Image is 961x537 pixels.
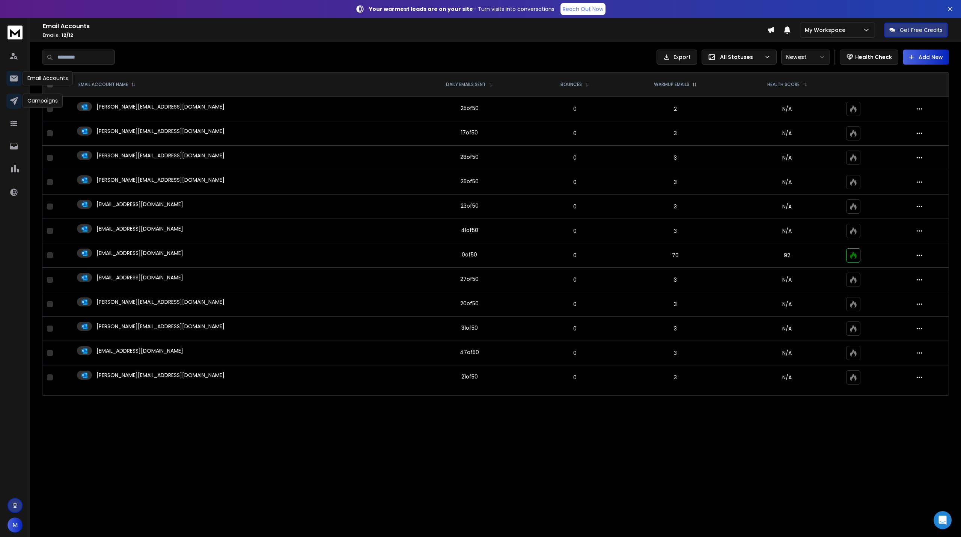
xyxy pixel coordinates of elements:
[43,32,767,38] p: Emails :
[460,275,479,283] div: 27 of 50
[781,50,830,65] button: Newest
[536,130,613,137] p: 0
[733,243,842,268] td: 92
[720,53,761,61] p: All Statuses
[737,178,837,186] p: N/A
[737,130,837,137] p: N/A
[460,300,479,307] div: 20 of 50
[840,50,898,65] button: Health Check
[96,152,224,159] p: [PERSON_NAME][EMAIL_ADDRESS][DOMAIN_NAME]
[461,178,479,185] div: 25 of 50
[8,517,23,532] button: M
[460,348,479,356] div: 47 of 50
[903,50,949,65] button: Add New
[618,341,732,365] td: 3
[618,195,732,219] td: 3
[461,202,479,210] div: 23 of 50
[96,249,183,257] p: [EMAIL_ADDRESS][DOMAIN_NAME]
[461,324,478,332] div: 31 of 50
[737,276,837,284] p: N/A
[536,105,613,113] p: 0
[657,50,697,65] button: Export
[62,32,73,38] span: 12 / 12
[96,201,183,208] p: [EMAIL_ADDRESS][DOMAIN_NAME]
[461,129,478,136] div: 17 of 50
[461,104,479,112] div: 25 of 50
[737,374,837,381] p: N/A
[737,105,837,113] p: N/A
[96,347,183,354] p: [EMAIL_ADDRESS][DOMAIN_NAME]
[934,511,952,529] div: Open Intercom Messenger
[737,203,837,210] p: N/A
[618,97,732,121] td: 2
[96,176,224,184] p: [PERSON_NAME][EMAIL_ADDRESS][DOMAIN_NAME]
[560,81,582,87] p: BOUNCES
[460,153,479,161] div: 28 of 50
[536,154,613,161] p: 0
[737,325,837,332] p: N/A
[536,374,613,381] p: 0
[23,71,73,85] div: Email Accounts
[8,26,23,39] img: logo
[96,323,224,330] p: [PERSON_NAME][EMAIL_ADDRESS][DOMAIN_NAME]
[654,81,689,87] p: WARMUP EMAILS
[462,251,477,258] div: 0 of 50
[78,81,136,87] div: EMAIL ACCOUNT NAME
[618,365,732,390] td: 3
[737,227,837,235] p: N/A
[855,53,892,61] p: Health Check
[536,276,613,284] p: 0
[536,300,613,308] p: 0
[618,170,732,195] td: 3
[900,26,943,34] p: Get Free Credits
[369,5,473,13] strong: Your warmest leads are on your site
[96,103,224,110] p: [PERSON_NAME][EMAIL_ADDRESS][DOMAIN_NAME]
[618,219,732,243] td: 3
[618,268,732,292] td: 3
[618,317,732,341] td: 3
[618,292,732,317] td: 3
[23,94,63,108] div: Campaigns
[805,26,848,34] p: My Workspace
[536,252,613,259] p: 0
[536,349,613,357] p: 0
[96,298,224,306] p: [PERSON_NAME][EMAIL_ADDRESS][DOMAIN_NAME]
[884,23,948,38] button: Get Free Credits
[536,178,613,186] p: 0
[536,227,613,235] p: 0
[96,274,183,281] p: [EMAIL_ADDRESS][DOMAIN_NAME]
[560,3,606,15] a: Reach Out Now
[461,226,478,234] div: 41 of 50
[737,300,837,308] p: N/A
[446,81,486,87] p: DAILY EMAILS SENT
[536,325,613,332] p: 0
[461,373,478,380] div: 21 of 50
[737,154,837,161] p: N/A
[96,225,183,232] p: [EMAIL_ADDRESS][DOMAIN_NAME]
[767,81,800,87] p: HEALTH SCORE
[43,22,767,31] h1: Email Accounts
[737,349,837,357] p: N/A
[369,5,554,13] p: – Turn visits into conversations
[536,203,613,210] p: 0
[618,243,732,268] td: 70
[96,127,224,135] p: [PERSON_NAME][EMAIL_ADDRESS][DOMAIN_NAME]
[563,5,603,13] p: Reach Out Now
[96,371,224,379] p: [PERSON_NAME][EMAIL_ADDRESS][DOMAIN_NAME]
[618,121,732,146] td: 3
[618,146,732,170] td: 3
